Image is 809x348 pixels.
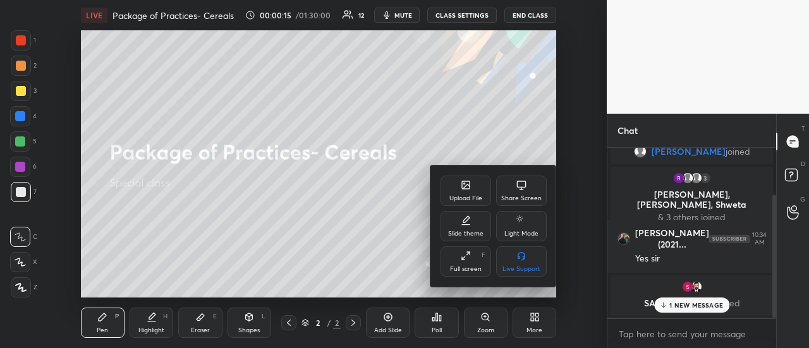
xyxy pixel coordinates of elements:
[450,266,482,272] div: Full screen
[448,231,484,237] div: Slide theme
[502,266,540,272] div: Live Support
[501,195,542,201] div: Share Screen
[449,195,482,201] div: Upload File
[504,231,538,237] div: Light Mode
[482,252,485,258] div: F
